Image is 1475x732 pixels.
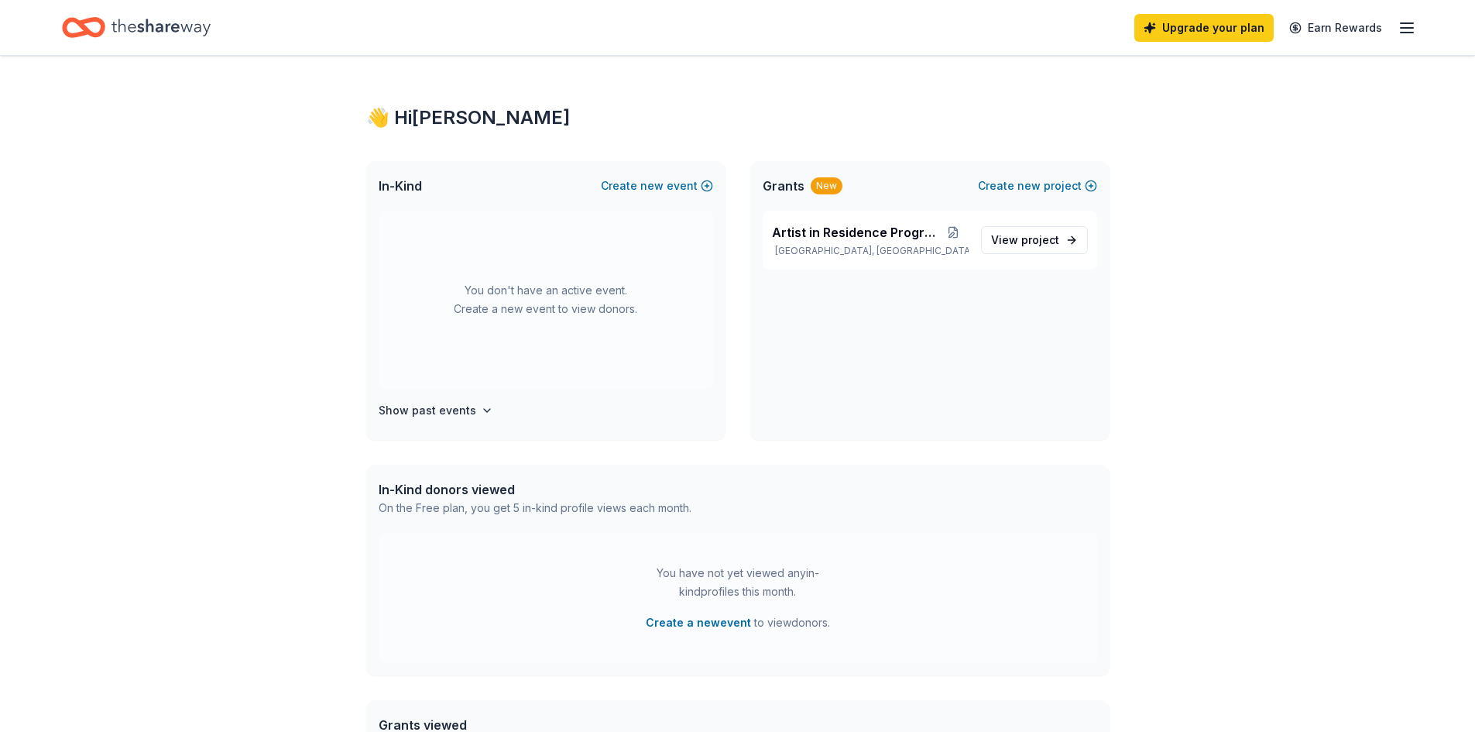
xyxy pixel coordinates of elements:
div: On the Free plan, you get 5 in-kind profile views each month. [379,499,691,517]
button: Createnewevent [601,177,713,195]
div: You have not yet viewed any in-kind profiles this month. [641,564,835,601]
span: Artist in Residence Program [772,223,938,242]
a: Upgrade your plan [1134,14,1274,42]
h4: Show past events [379,401,476,420]
div: 👋 Hi [PERSON_NAME] [366,105,1110,130]
span: project [1021,233,1059,246]
a: Earn Rewards [1280,14,1391,42]
button: Createnewproject [978,177,1097,195]
button: Create a newevent [646,613,751,632]
button: Show past events [379,401,493,420]
span: Grants [763,177,804,195]
span: new [1017,177,1041,195]
div: You don't have an active event. Create a new event to view donors. [379,211,713,389]
a: Home [62,9,211,46]
span: to view donors . [646,613,830,632]
span: View [991,231,1059,249]
div: In-Kind donors viewed [379,480,691,499]
span: new [640,177,664,195]
div: New [811,177,842,194]
p: [GEOGRAPHIC_DATA], [GEOGRAPHIC_DATA] [772,245,969,257]
a: View project [981,226,1088,254]
span: In-Kind [379,177,422,195]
